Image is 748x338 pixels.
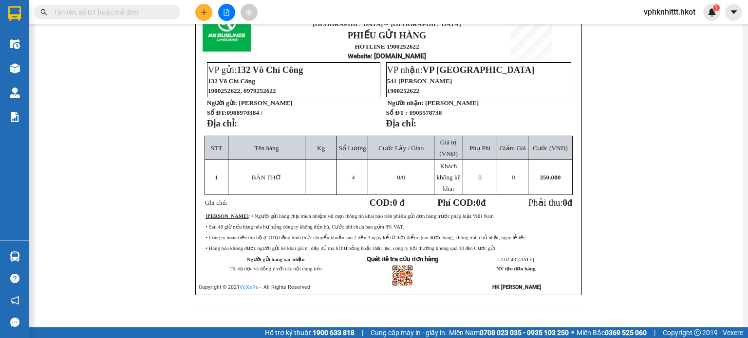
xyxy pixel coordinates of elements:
[386,109,408,116] strong: Số ĐT :
[437,197,486,208] strong: Phí COD: đ
[313,10,461,28] span: ↔ [GEOGRAPHIC_DATA]
[480,329,569,337] strong: 0708 023 035 - 0935 103 250
[10,63,20,73] img: warehouse-icon
[348,53,371,60] span: Website
[206,224,404,230] span: • Sau 48 giờ nếu hàng hóa hư hỏng công ty không đền bù, Cước phí chưa bao gồm 8% VAT.
[206,213,493,219] span: : • Người gửi hàng chịu trách nhiệm về mọi thông tin khai báo trên phiếu gửi đơn hàng trước pháp ...
[252,174,281,181] span: BÀN THỜ
[10,88,20,98] img: warehouse-icon
[348,30,427,40] strong: PHIẾU GỬI HÀNG
[393,197,404,208] span: 0 đ
[206,213,248,219] strong: [PERSON_NAME]
[362,327,363,338] span: |
[247,257,305,262] strong: Người gửi hàng xác nhận
[367,255,438,263] strong: Quét để tra cứu đơn hàng
[469,144,490,152] span: Phụ Phí
[208,65,303,75] span: VP gửi:
[386,118,416,128] strong: Địa chỉ:
[208,77,255,85] span: 132 Võ Chí Công
[540,174,561,181] span: 350.000
[355,43,419,50] strong: HOTLINE 1900252622
[205,199,227,206] span: Ghi chú:
[729,8,738,17] span: caret-down
[498,257,534,262] span: 12:02:43 [DATE]
[54,7,168,18] input: Tìm tên, số ĐT hoặc mã đơn
[223,9,230,16] span: file-add
[694,329,701,336] span: copyright
[370,197,405,208] strong: COD:
[218,4,235,21] button: file-add
[207,109,262,116] strong: Số ĐT:
[254,144,279,152] span: Tên hàng
[240,284,259,290] a: VeXeRe
[226,109,262,116] span: 0988970384 /
[10,251,20,262] img: warehouse-icon
[713,4,720,11] sup: 1
[10,274,19,283] span: question-circle
[567,197,572,208] span: đ
[423,65,535,75] span: VP [GEOGRAPHIC_DATA]
[206,235,526,240] span: • Công ty hoàn tiền thu hộ (COD) bằng hình thức chuyển khoản sau 2 đến 3 ngày kể từ thời điểm gia...
[10,112,20,122] img: solution-icon
[714,4,718,11] span: 1
[528,197,572,208] span: Phải thu:
[207,99,237,107] strong: Người gửi:
[436,162,460,192] span: Khách không kê khai
[201,9,207,16] span: plus
[449,327,569,338] span: Miền Nam
[439,139,458,157] span: Giá trị (VNĐ)
[654,327,655,338] span: |
[605,329,647,337] strong: 0369 525 060
[10,296,19,305] span: notification
[40,9,47,16] span: search
[388,99,424,107] strong: Người nhận:
[10,318,19,327] span: message
[387,77,452,85] span: 541 [PERSON_NAME]
[195,4,212,21] button: plus
[492,284,541,290] strong: HK [PERSON_NAME]
[313,10,461,28] span: SAPA, LÀO CAI ↔ [GEOGRAPHIC_DATA]
[725,4,742,21] button: caret-down
[636,6,703,18] span: vphknhittt.hkot
[425,99,479,107] span: [PERSON_NAME]
[203,3,251,52] img: logo
[478,174,482,181] span: 0
[397,174,405,181] span: /0
[512,174,515,181] span: 0
[215,174,218,181] span: 1
[339,144,366,152] span: Số Lượng
[571,331,574,335] span: ⚪️
[208,87,276,94] span: 1900252622, 0979252622
[348,52,426,60] strong: : [DOMAIN_NAME]
[229,266,322,271] span: Tôi đã đọc và đồng ý với các nội dung trên
[397,174,400,181] span: 0
[245,9,252,16] span: aim
[499,144,525,152] span: Giảm Giá
[313,329,355,337] strong: 1900 633 818
[476,197,481,208] span: 0
[241,4,258,21] button: aim
[8,6,21,21] img: logo-vxr
[211,144,223,152] span: STT
[239,99,292,107] span: [PERSON_NAME]
[387,87,420,94] span: 1900252622
[708,8,716,17] img: icon-new-feature
[496,266,535,271] strong: NV tạo đơn hàng
[206,246,497,251] span: • Hàng hóa không được người gửi kê khai giá trị đầy đủ mà bị hư hỏng hoặc thất lạc, công ty bồi t...
[371,327,447,338] span: Cung cấp máy in - giấy in:
[577,327,647,338] span: Miền Bắc
[199,284,310,290] span: Copyright © 2021 – All Rights Reserved
[352,174,355,181] span: 4
[533,144,568,152] span: Cước (VNĐ)
[10,39,20,49] img: warehouse-icon
[378,144,424,152] span: Cước Lấy / Giao
[562,197,567,208] span: 0
[237,65,303,75] span: 132 Võ Chí Công
[207,118,237,128] strong: Địa chỉ:
[387,65,535,75] span: VP nhận:
[317,144,325,152] span: Kg
[265,327,355,338] span: Hỗ trợ kỹ thuật:
[410,109,442,116] span: 0905578738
